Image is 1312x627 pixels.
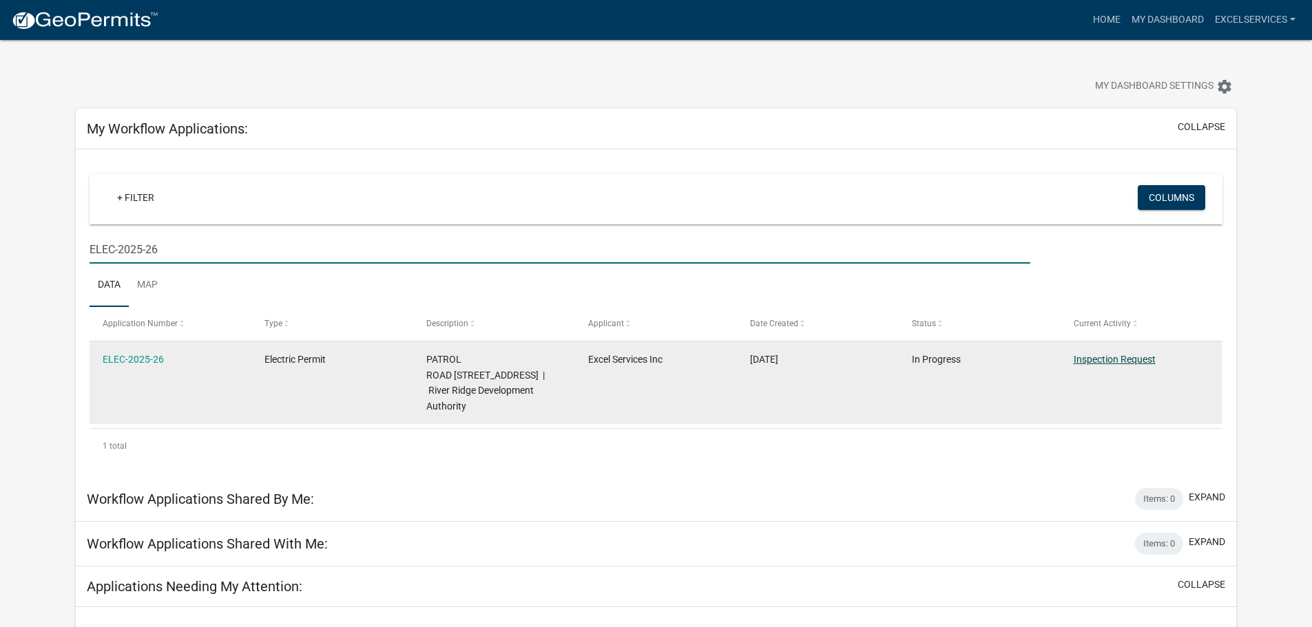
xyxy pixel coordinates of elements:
a: Home [1087,7,1126,33]
datatable-header-cell: Description [413,307,575,340]
button: expand [1189,535,1225,549]
a: Data [90,264,129,308]
a: My Dashboard [1126,7,1209,33]
datatable-header-cell: Application Number [90,307,251,340]
h5: Workflow Applications Shared With Me: [87,535,328,552]
span: Application Number [103,319,178,328]
datatable-header-cell: Date Created [737,307,899,340]
div: collapse [76,149,1236,477]
div: Items: 0 [1135,533,1183,555]
datatable-header-cell: Applicant [575,307,737,340]
h5: My Workflow Applications: [87,120,248,137]
a: excelservices [1209,7,1301,33]
h5: Workflow Applications Shared By Me: [87,491,314,507]
button: collapse [1178,120,1225,134]
datatable-header-cell: Status [898,307,1060,340]
span: Electric Permit [264,354,326,365]
span: Current Activity [1074,319,1131,328]
datatable-header-cell: Type [251,307,413,340]
span: PATROL ROAD 1140 Patrol Road | River Ridge Development Authority [426,354,545,412]
span: Status [912,319,936,328]
div: Items: 0 [1135,488,1183,510]
span: Type [264,319,282,328]
span: My Dashboard Settings [1095,78,1214,95]
div: 1 total [90,429,1222,463]
h5: Applications Needing My Attention: [87,578,302,595]
span: Description [426,319,468,328]
datatable-header-cell: Current Activity [1060,307,1222,340]
a: + Filter [106,185,165,210]
span: In Progress [912,354,961,365]
a: ELEC-2025-26 [103,354,164,365]
button: collapse [1178,577,1225,592]
button: expand [1189,490,1225,504]
span: Applicant [588,319,624,328]
button: My Dashboard Settingssettings [1084,73,1244,100]
i: settings [1216,78,1233,95]
span: Date Created [750,319,798,328]
a: Map [129,264,166,308]
span: 01/21/2025 [750,354,778,365]
span: Excel Services Inc [588,354,663,365]
input: Search for applications [90,235,1030,264]
a: Inspection Request [1074,354,1156,365]
button: Columns [1138,185,1205,210]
